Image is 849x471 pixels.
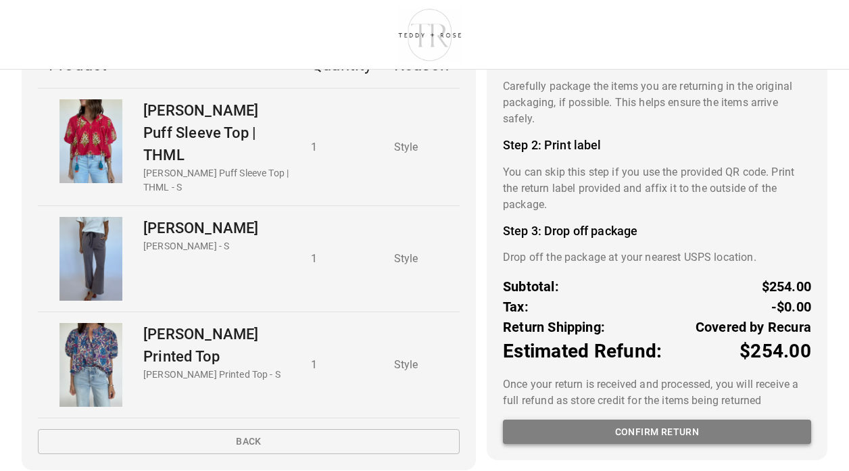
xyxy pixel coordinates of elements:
p: Style [394,251,449,267]
p: [PERSON_NAME] Puff Sleeve Top | THML [143,99,289,166]
p: Carefully package the items you are returning in the original packaging, if possible. This helps ... [503,78,811,127]
p: Covered by Recura [696,317,811,337]
p: 1 [311,251,372,267]
p: -$0.00 [771,297,811,317]
p: $254.00 [762,276,811,297]
p: [PERSON_NAME] Printed Top [143,323,289,368]
p: Drop off the package at your nearest USPS location. [503,249,811,266]
p: Style [394,357,449,373]
p: Style [394,139,449,155]
p: [PERSON_NAME] - S [143,239,259,253]
p: Once your return is received and processed, you will receive a full refund as store credit for th... [503,376,811,409]
button: Back [38,429,460,454]
button: Confirm return [503,420,811,445]
p: $254.00 [739,337,811,366]
p: 1 [311,139,372,155]
h4: Step 2: Print label [503,138,811,153]
p: [PERSON_NAME] Printed Top - S [143,368,289,382]
p: Tax: [503,297,529,317]
h4: Step 3: Drop off package [503,224,811,239]
p: [PERSON_NAME] [143,217,259,239]
p: Subtotal: [503,276,559,297]
p: 1 [311,357,372,373]
p: You can skip this step if you use the provided QR code. Print the return label provided and affix... [503,164,811,213]
p: Return Shipping: [503,317,605,337]
p: Estimated Refund: [503,337,662,366]
p: [PERSON_NAME] Puff Sleeve Top | THML - S [143,166,289,195]
img: shop-teddyrose.myshopify.com-d93983e8-e25b-478f-b32e-9430bef33fdd [392,5,468,64]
